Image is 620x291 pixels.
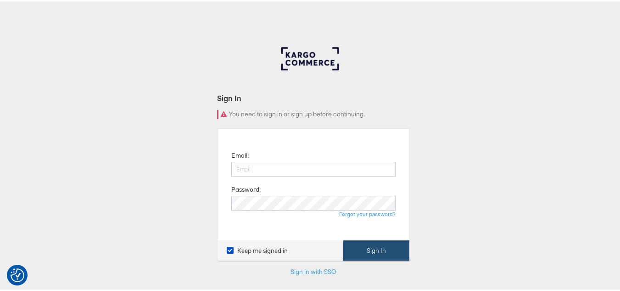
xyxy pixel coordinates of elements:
a: Forgot your password? [339,209,396,216]
div: Sign In [217,91,410,102]
a: Sign in with SSO [290,266,336,274]
div: You need to sign in or sign up before continuing. [217,108,410,118]
button: Sign In [343,239,409,260]
input: Email [231,160,396,175]
label: Password: [231,184,261,193]
label: Keep me signed in [227,245,288,254]
label: Email: [231,150,249,159]
button: Consent Preferences [11,267,24,281]
img: Revisit consent button [11,267,24,281]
